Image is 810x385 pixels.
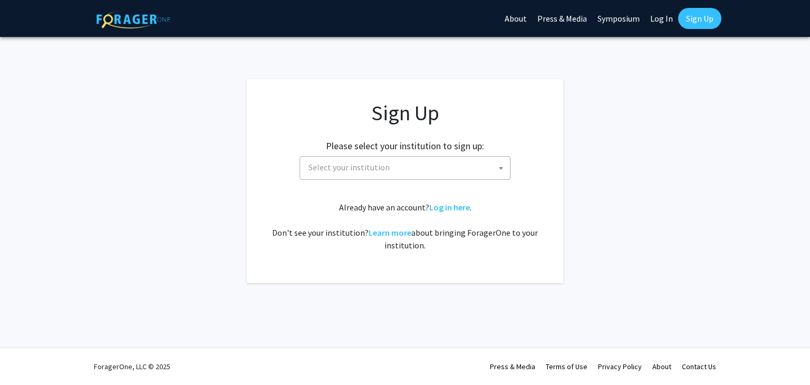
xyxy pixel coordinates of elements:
a: Press & Media [490,362,535,371]
span: Select your institution [300,156,510,180]
h1: Sign Up [268,100,542,126]
img: ForagerOne Logo [97,10,170,28]
a: Privacy Policy [598,362,642,371]
a: Log in here [429,202,470,213]
a: About [652,362,671,371]
div: ForagerOne, LLC © 2025 [94,348,170,385]
a: Terms of Use [546,362,587,371]
a: Learn more about bringing ForagerOne to your institution [369,227,411,238]
h2: Please select your institution to sign up: [326,140,484,152]
span: Select your institution [304,157,510,178]
div: Already have an account? . Don't see your institution? about bringing ForagerOne to your institut... [268,201,542,252]
span: Select your institution [308,162,390,172]
a: Contact Us [682,362,716,371]
a: Sign Up [678,8,721,29]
